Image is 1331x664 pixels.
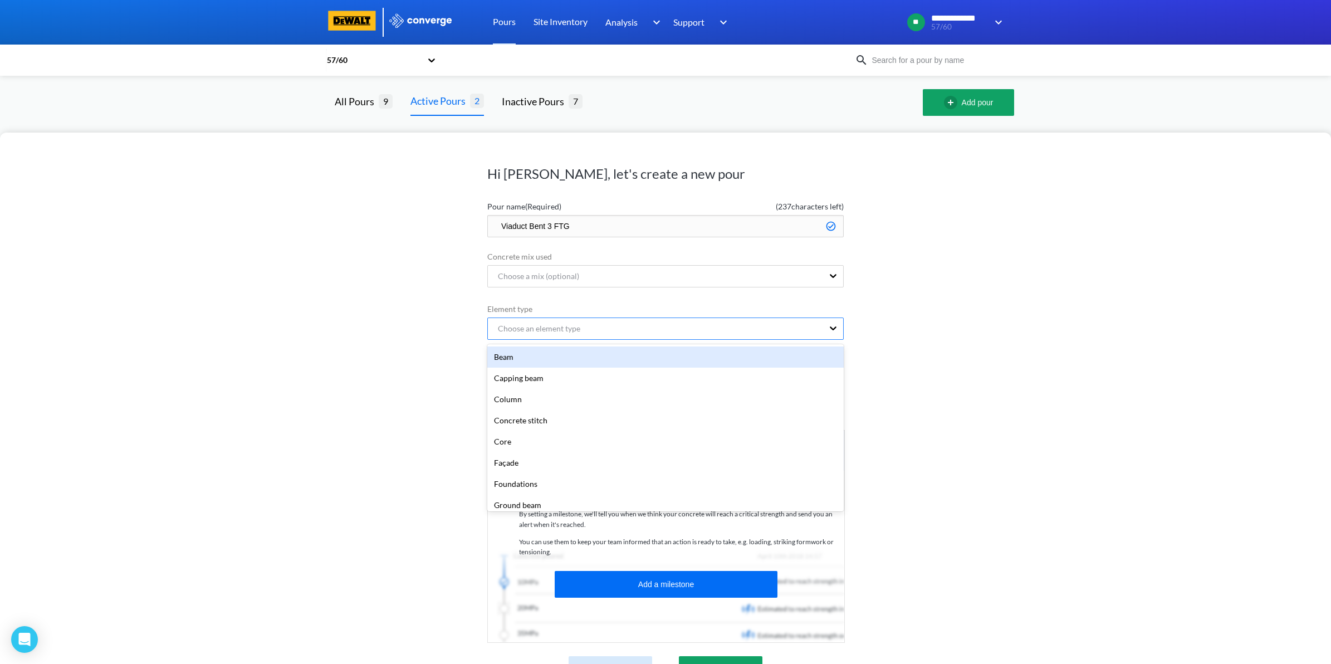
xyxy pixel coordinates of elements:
img: downArrow.svg [645,16,663,29]
img: downArrow.svg [987,16,1005,29]
button: Add a milestone [555,571,777,598]
div: Concrete stitch [487,410,844,431]
div: Choose an element type [489,323,580,335]
span: 57/60 [931,23,987,31]
img: icon-search.svg [855,53,868,67]
div: Ground beam [487,495,844,516]
div: Core [487,431,844,452]
div: Capping beam [487,368,844,389]
img: logo-dewalt.svg [326,11,378,31]
img: logo_ewhite.svg [388,13,453,28]
div: Choose a mix (optional) [489,270,579,282]
img: downArrow.svg [712,16,730,29]
div: Column [487,389,844,410]
input: Search for a pour by name [868,54,1003,66]
p: By setting a milestone, we'll tell you when we think your concrete will reach a critical strength... [519,509,844,530]
label: Concrete mix used [487,251,844,263]
div: Façade [487,452,844,473]
span: Analysis [605,15,638,29]
div: Beam [487,346,844,368]
span: Support [673,15,704,29]
label: Element type [487,303,844,315]
div: Open Intercom Messenger [11,626,38,653]
div: 57/60 [326,54,422,66]
h1: Hi [PERSON_NAME], let's create a new pour [487,165,844,183]
p: You can use them to keep your team informed that an action is ready to take, e.g. loading, striki... [519,537,844,558]
input: Type the pour name here [487,215,844,237]
label: Pour name (Required) [487,201,665,213]
span: ( 237 characters left) [665,201,844,213]
div: Foundations [487,473,844,495]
